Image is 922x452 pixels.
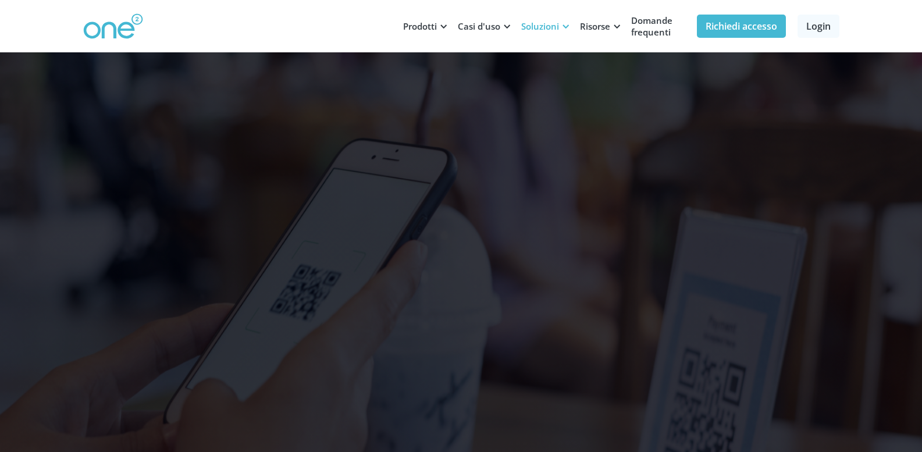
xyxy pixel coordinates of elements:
font: Risorse [580,20,610,32]
img: Logo One2 [83,13,143,40]
font: Richiedi accesso [706,20,777,33]
a: Richiedi accesso [697,15,786,38]
font: Domande frequenti [631,15,672,38]
a: Login [798,15,839,38]
font: Login [806,20,831,33]
a: Domande frequenti [624,3,679,49]
font: Prodotti [403,20,437,32]
font: Casi d'uso [458,20,500,32]
font: Soluzioni [521,20,559,32]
